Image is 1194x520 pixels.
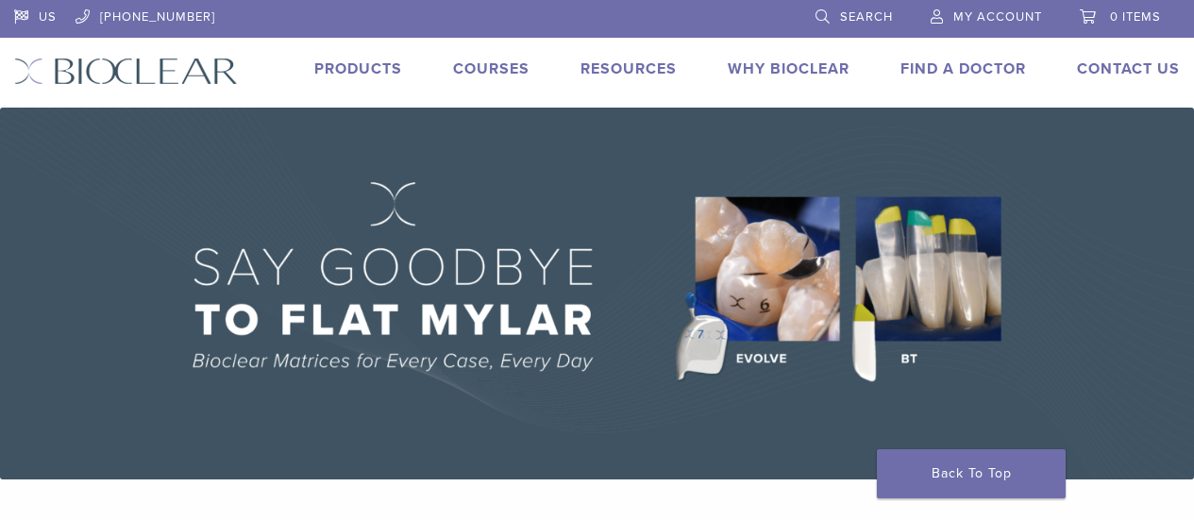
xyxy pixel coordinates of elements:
[877,449,1066,498] a: Back To Top
[314,59,402,78] a: Products
[1077,59,1180,78] a: Contact Us
[728,59,849,78] a: Why Bioclear
[453,59,530,78] a: Courses
[1110,9,1161,25] span: 0 items
[14,58,238,85] img: Bioclear
[900,59,1026,78] a: Find A Doctor
[580,59,677,78] a: Resources
[953,9,1042,25] span: My Account
[840,9,893,25] span: Search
